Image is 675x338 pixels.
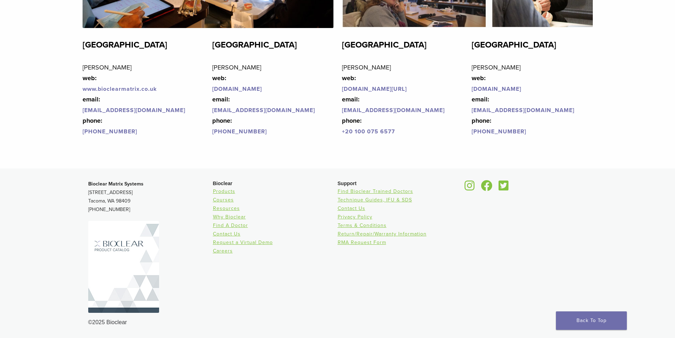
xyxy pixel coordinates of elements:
strong: email: [342,95,360,103]
a: Technique Guides, IFU & SDS [338,197,412,203]
a: Contact Us [338,205,365,211]
a: Products [213,188,235,194]
a: Bioclear [496,184,511,192]
a: Find Bioclear Trained Doctors [338,188,413,194]
strong: [GEOGRAPHIC_DATA] [342,40,427,50]
a: k [153,85,157,93]
a: [DOMAIN_NAME] [212,85,262,93]
a: Back To Top [556,311,627,330]
a: [DOMAIN_NAME][URL] [342,85,407,93]
p: [PERSON_NAME] [342,62,463,137]
strong: email: [83,95,100,103]
strong: phone: [472,117,491,124]
div: ©2025 Bioclear [88,318,587,327]
a: Terms & Conditions [338,222,387,228]
strong: web: [212,74,226,82]
strong: phone: [212,117,232,124]
strong: phone: [83,117,102,124]
a: [PHONE_NUMBER] [212,128,267,135]
a: 20 100 075 6577 [345,128,395,135]
strong: email: [472,95,489,103]
a: Why Bioclear [213,214,246,220]
span: Bioclear [213,181,232,186]
span: Support [338,181,357,186]
strong: web: [472,74,486,82]
strong: [GEOGRAPHIC_DATA] [83,40,167,50]
strong: email: [212,95,230,103]
a: www.bioclearmatrix.co.u [83,85,153,93]
a: [PHONE_NUMBER] [83,128,137,135]
a: Courses [213,197,234,203]
img: Bioclear [88,221,159,313]
a: Request a Virtual Demo [213,239,273,245]
a: Bioclear [462,184,477,192]
strong: [GEOGRAPHIC_DATA] [212,40,297,50]
a: [EMAIL_ADDRESS][DOMAIN_NAME] [472,107,574,114]
a: Return/Repair/Warranty Information [338,231,427,237]
p: [PERSON_NAME] [472,62,593,137]
p: [PERSON_NAME] [212,62,333,137]
a: [PHONE_NUMBER] [472,128,526,135]
a: Resources [213,205,240,211]
a: Contact Us [213,231,241,237]
strong: web: [342,74,356,82]
a: Bioclear [479,184,495,192]
a: [DOMAIN_NAME] [472,85,521,93]
p: [PERSON_NAME] [83,62,204,137]
a: [EMAIL_ADDRESS][DOMAIN_NAME] [342,107,445,114]
strong: Bioclear Matrix Systems [88,181,144,187]
strong: [GEOGRAPHIC_DATA] [472,40,556,50]
a: RMA Request Form [338,239,386,245]
a: Careers [213,248,233,254]
strong: web: [83,74,97,82]
strong: phone: [342,117,362,124]
a: [EMAIL_ADDRESS][DOMAIN_NAME] [83,107,185,114]
a: + [342,128,345,135]
a: Privacy Policy [338,214,372,220]
a: Find A Doctor [213,222,248,228]
p: [STREET_ADDRESS] Tacoma, WA 98409 [PHONE_NUMBER] [88,180,213,214]
a: [EMAIL_ADDRESS][DOMAIN_NAME] [212,107,315,114]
